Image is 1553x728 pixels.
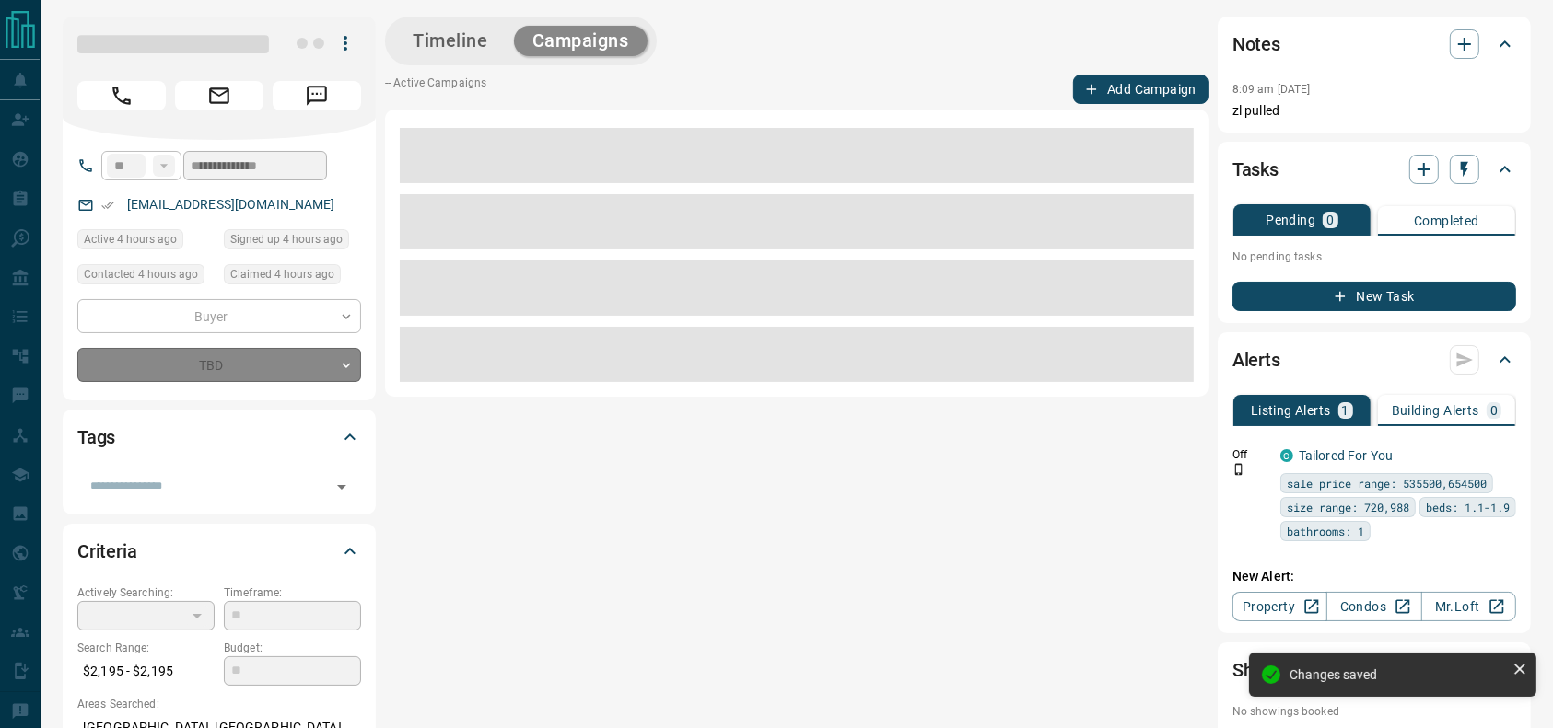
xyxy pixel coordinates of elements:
[385,75,486,104] p: -- Active Campaigns
[1290,667,1505,682] div: Changes saved
[84,230,177,248] span: Active 4 hours ago
[224,229,361,255] div: Mon Aug 18 2025
[1414,214,1479,227] p: Completed
[1266,214,1315,226] p: Pending
[77,656,215,687] p: $2,195 - $2,195
[1426,498,1510,516] span: beds: 1.1-1.9
[77,640,215,656] p: Search Range:
[1392,404,1479,417] p: Building Alerts
[1232,101,1516,121] p: zl pulled
[77,537,137,566] h2: Criteria
[1232,463,1245,476] svg: Push Notification Only
[77,229,215,255] div: Mon Aug 18 2025
[1232,243,1516,271] p: No pending tasks
[77,696,361,712] p: Areas Searched:
[224,640,361,656] p: Budget:
[77,348,361,382] div: TBD
[224,584,361,601] p: Timeframe:
[77,299,361,333] div: Buyer
[394,26,507,56] button: Timeline
[1232,29,1280,59] h2: Notes
[273,81,361,110] span: Message
[84,265,198,283] span: Contacted 4 hours ago
[77,584,215,601] p: Actively Searching:
[127,197,335,212] a: [EMAIL_ADDRESS][DOMAIN_NAME]
[1251,404,1331,417] p: Listing Alerts
[1232,147,1516,191] div: Tasks
[1232,446,1269,463] p: Off
[230,265,334,283] span: Claimed 4 hours ago
[1490,404,1498,417] p: 0
[77,415,361,459] div: Tags
[1232,338,1516,382] div: Alerts
[1280,449,1293,462] div: condos.ca
[1232,345,1280,375] h2: Alerts
[1342,404,1349,417] p: 1
[77,422,115,452] h2: Tags
[1232,155,1279,184] h2: Tasks
[1232,703,1516,720] p: No showings booked
[1326,214,1334,226] p: 0
[514,26,648,56] button: Campaigns
[101,199,114,212] svg: Email Verified
[77,529,361,573] div: Criteria
[1232,22,1516,66] div: Notes
[1287,474,1487,492] span: sale price range: 535500,654500
[1287,522,1364,540] span: bathrooms: 1
[1232,592,1327,621] a: Property
[77,81,166,110] span: Call
[1232,282,1516,311] button: New Task
[224,264,361,290] div: Mon Aug 18 2025
[230,230,343,248] span: Signed up 4 hours ago
[1232,655,1311,685] h2: Showings
[1299,448,1393,463] a: Tailored For You
[329,474,355,500] button: Open
[1421,592,1516,621] a: Mr.Loft
[77,264,215,290] div: Mon Aug 18 2025
[1073,75,1209,104] button: Add Campaign
[1232,648,1516,692] div: Showings
[1287,498,1409,516] span: size range: 720,988
[1232,83,1311,96] p: 8:09 am [DATE]
[175,81,263,110] span: Email
[1326,592,1421,621] a: Condos
[1232,567,1516,586] p: New Alert:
